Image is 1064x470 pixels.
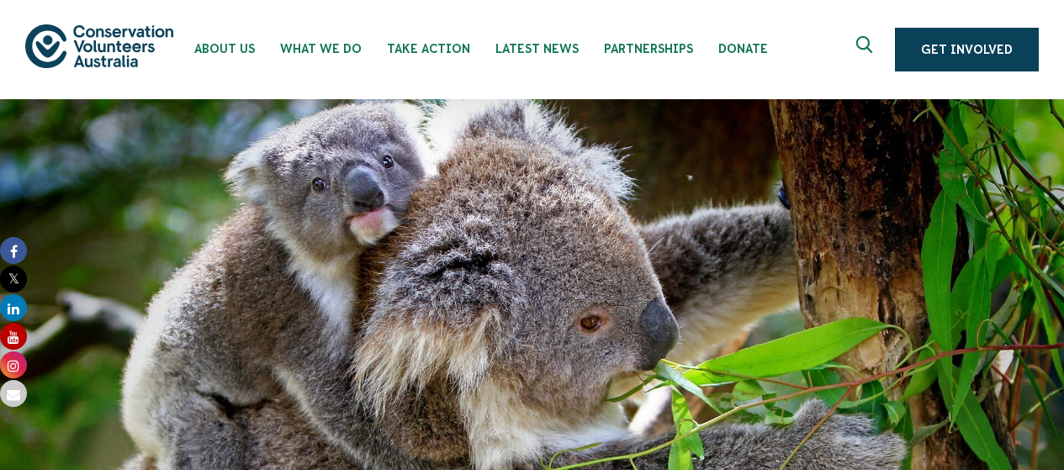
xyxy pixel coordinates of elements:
[895,28,1039,71] a: Get Involved
[387,42,470,55] span: Take Action
[194,42,255,55] span: About Us
[846,29,887,70] button: Expand search box Close search box
[25,24,173,67] img: logo.svg
[495,42,579,55] span: Latest News
[856,36,877,63] span: Expand search box
[604,42,693,55] span: Partnerships
[718,42,768,55] span: Donate
[280,42,362,55] span: What We Do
